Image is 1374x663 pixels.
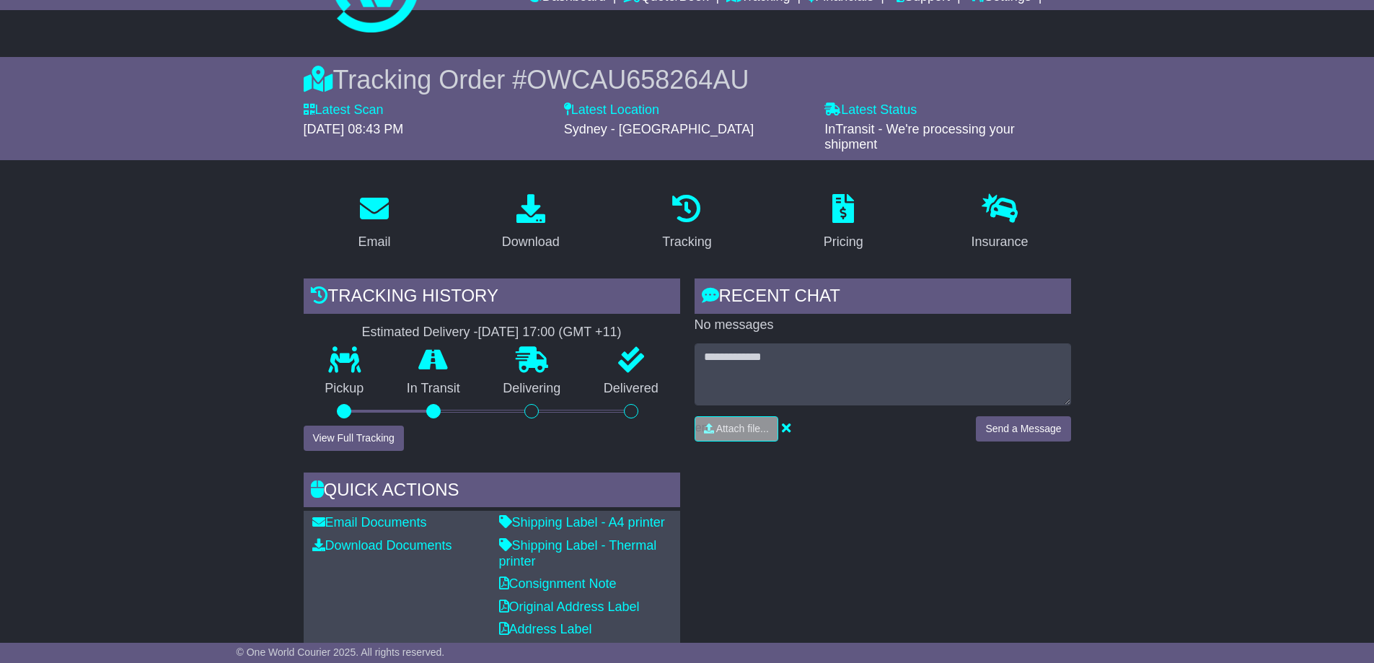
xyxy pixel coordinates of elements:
div: [DATE] 17:00 (GMT +11) [478,325,622,341]
span: [DATE] 08:43 PM [304,122,404,136]
p: No messages [695,317,1071,333]
a: Shipping Label - A4 printer [499,515,665,530]
div: Insurance [972,232,1029,252]
button: Send a Message [976,416,1070,442]
div: Estimated Delivery - [304,325,680,341]
span: OWCAU658264AU [527,65,749,95]
a: Shipping Label - Thermal printer [499,538,657,568]
label: Latest Scan [304,102,384,118]
label: Latest Status [824,102,917,118]
button: View Full Tracking [304,426,404,451]
a: Original Address Label [499,600,640,614]
a: Email Documents [312,515,427,530]
a: Insurance [962,189,1038,257]
a: Email [348,189,400,257]
a: Tracking [653,189,721,257]
p: Delivered [582,381,680,397]
div: Tracking Order # [304,64,1071,95]
p: Delivering [482,381,583,397]
div: Download [502,232,560,252]
span: InTransit - We're processing your shipment [824,122,1015,152]
a: Address Label [499,622,592,636]
div: Tracking [662,232,711,252]
a: Download Documents [312,538,452,553]
a: Consignment Note [499,576,617,591]
p: In Transit [385,381,482,397]
div: Pricing [824,232,863,252]
a: Pricing [814,189,873,257]
p: Pickup [304,381,386,397]
div: Quick Actions [304,473,680,511]
span: © One World Courier 2025. All rights reserved. [237,646,445,658]
label: Latest Location [564,102,659,118]
span: Sydney - [GEOGRAPHIC_DATA] [564,122,754,136]
div: Tracking history [304,278,680,317]
div: RECENT CHAT [695,278,1071,317]
a: Download [493,189,569,257]
div: Email [358,232,390,252]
